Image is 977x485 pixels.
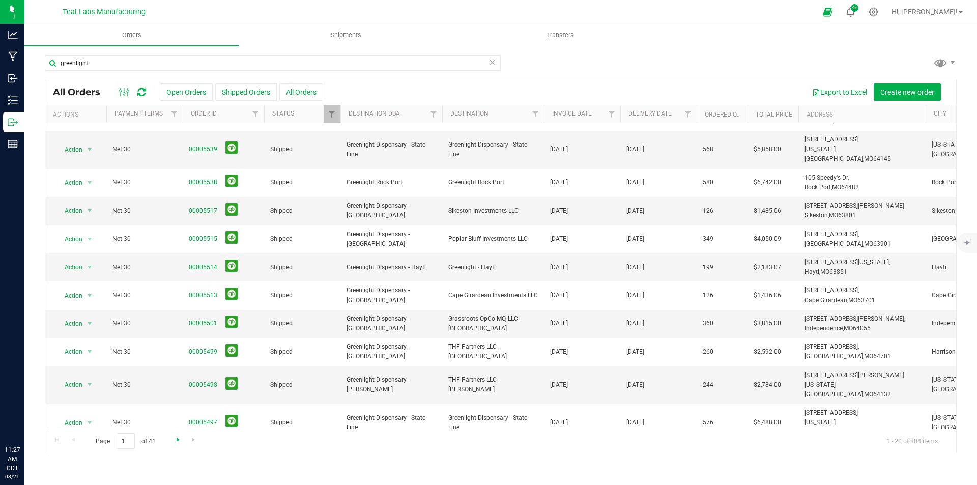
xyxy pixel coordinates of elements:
[448,140,538,159] span: Greenlight Dispensary - State Line
[489,55,496,69] span: Clear
[550,234,568,244] span: [DATE]
[756,111,792,118] a: Total Price
[112,206,177,216] span: Net 30
[550,347,568,357] span: [DATE]
[703,178,713,187] span: 580
[754,380,781,390] span: $2,784.00
[117,433,135,449] input: 1
[83,416,96,430] span: select
[820,268,829,275] span: MO
[804,419,864,436] span: [US_STATE][GEOGRAPHIC_DATA],
[8,30,18,40] inline-svg: Analytics
[112,145,177,154] span: Net 30
[806,83,874,101] button: Export to Excel
[754,145,781,154] span: $5,858.00
[804,231,859,238] span: [STREET_ADDRESS],
[873,240,891,247] span: 63901
[532,31,588,40] span: Transfers
[832,184,841,191] span: MO
[8,117,18,127] inline-svg: Outbound
[112,380,177,390] span: Net 30
[703,145,713,154] span: 568
[848,297,857,304] span: MO
[754,347,781,357] span: $2,592.00
[55,142,83,157] span: Action
[703,263,713,272] span: 199
[804,381,864,398] span: [US_STATE][GEOGRAPHIC_DATA],
[857,297,875,304] span: 63701
[804,184,832,191] span: Rock Port,
[626,178,644,187] span: [DATE]
[754,291,781,300] span: $1,436.06
[55,232,83,246] span: Action
[703,291,713,300] span: 126
[626,263,644,272] span: [DATE]
[864,391,873,398] span: MO
[8,139,18,149] inline-svg: Reports
[864,240,873,247] span: MO
[191,110,217,117] a: Order ID
[55,317,83,331] span: Action
[53,87,110,98] span: All Orders
[798,105,926,123] th: Address
[705,111,744,118] a: Ordered qty
[347,201,436,220] span: Greenlight Dispensary - [GEOGRAPHIC_DATA]
[550,145,568,154] span: [DATE]
[5,445,20,473] p: 11:27 AM CDT
[626,291,644,300] span: [DATE]
[55,378,83,392] span: Action
[270,178,334,187] span: Shipped
[703,234,713,244] span: 349
[8,95,18,105] inline-svg: Inventory
[450,110,489,117] a: Destination
[112,291,177,300] span: Net 30
[804,325,844,332] span: Independence,
[83,260,96,274] span: select
[189,206,217,216] a: 00005517
[189,263,217,272] a: 00005514
[853,325,871,332] span: 64055
[816,2,839,22] span: Open Ecommerce Menu
[187,433,202,447] a: Go to the last page
[347,263,436,272] span: Greenlight Dispensary - Hayti
[279,83,323,101] button: All Orders
[934,110,946,117] a: City
[550,380,568,390] span: [DATE]
[527,105,544,123] a: Filter
[53,111,102,118] div: Actions
[448,314,538,333] span: Grassroots OpCo MO, LLC - [GEOGRAPHIC_DATA]
[804,146,864,162] span: [US_STATE][GEOGRAPHIC_DATA],
[347,140,436,159] span: Greenlight Dispensary - State Line
[347,314,436,333] span: Greenlight Dispensary - [GEOGRAPHIC_DATA]
[347,286,436,305] span: Greenlight Dispensary - [GEOGRAPHIC_DATA]
[189,178,217,187] a: 00005538
[347,413,436,433] span: Greenlight Dispensary - State Line
[114,110,163,117] a: Payment Terms
[680,105,697,123] a: Filter
[874,83,941,101] button: Create new order
[112,263,177,272] span: Net 30
[754,178,781,187] span: $6,742.00
[270,380,334,390] span: Shipped
[272,110,294,117] a: Status
[170,433,185,447] a: Go to the next page
[873,353,891,360] span: 64701
[864,353,873,360] span: MO
[112,347,177,357] span: Net 30
[55,260,83,274] span: Action
[24,24,239,46] a: Orders
[63,8,146,16] span: Teal Labs Manufacturing
[270,263,334,272] span: Shipped
[804,202,904,209] span: [STREET_ADDRESS][PERSON_NAME]
[215,83,277,101] button: Shipped Orders
[347,342,436,361] span: Greenlight Dispensary - [GEOGRAPHIC_DATA]
[83,345,96,359] span: select
[754,234,781,244] span: $4,050.09
[83,176,96,190] span: select
[189,291,217,300] a: 00005513
[873,155,891,162] span: 64145
[829,268,847,275] span: 63851
[453,24,667,46] a: Transfers
[864,155,873,162] span: MO
[873,391,891,398] span: 64132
